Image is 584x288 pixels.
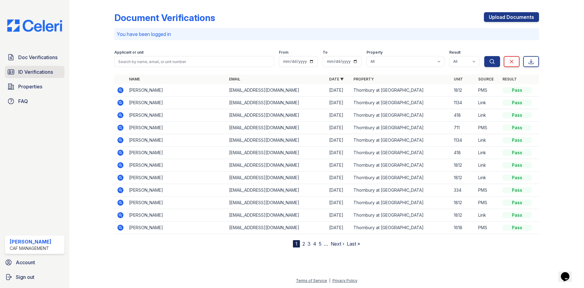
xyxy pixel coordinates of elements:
[451,197,476,209] td: 1812
[227,97,327,109] td: [EMAIL_ADDRESS][DOMAIN_NAME]
[502,125,532,131] div: Pass
[323,50,328,55] label: To
[324,240,328,247] span: …
[227,122,327,134] td: [EMAIL_ADDRESS][DOMAIN_NAME]
[227,159,327,172] td: [EMAIL_ADDRESS][DOMAIN_NAME]
[129,77,140,81] a: Name
[127,97,227,109] td: [PERSON_NAME]
[451,159,476,172] td: 1812
[327,147,351,159] td: [DATE]
[476,159,500,172] td: Link
[331,241,344,247] a: Next ›
[302,241,305,247] a: 2
[451,147,476,159] td: 418
[478,77,494,81] a: Source
[117,30,537,38] p: You have been logged in
[502,225,532,231] div: Pass
[5,66,64,78] a: ID Verifications
[476,122,500,134] td: PMS
[313,241,316,247] a: 4
[5,80,64,93] a: Properties
[502,112,532,118] div: Pass
[451,84,476,97] td: 1812
[327,197,351,209] td: [DATE]
[127,209,227,222] td: [PERSON_NAME]
[18,68,53,76] span: ID Verifications
[5,95,64,107] a: FAQ
[2,20,67,32] img: CE_Logo_Blue-a8612792a0a2168367f1c8372b55b34899dd931a85d93a1a3d3e32e68fde9ad4.png
[227,184,327,197] td: [EMAIL_ADDRESS][DOMAIN_NAME]
[476,184,500,197] td: PMS
[229,77,240,81] a: Email
[351,172,451,184] td: Thornbury at [GEOGRAPHIC_DATA]
[18,98,28,105] span: FAQ
[351,122,451,134] td: Thornbury at [GEOGRAPHIC_DATA]
[227,172,327,184] td: [EMAIL_ADDRESS][DOMAIN_NAME]
[502,77,517,81] a: Result
[476,222,500,234] td: PMS
[227,209,327,222] td: [EMAIL_ADDRESS][DOMAIN_NAME]
[351,147,451,159] td: Thornbury at [GEOGRAPHIC_DATA]
[484,12,539,22] a: Upload Documents
[351,184,451,197] td: Thornbury at [GEOGRAPHIC_DATA]
[351,109,451,122] td: Thornbury at [GEOGRAPHIC_DATA]
[502,175,532,181] div: Pass
[351,159,451,172] td: Thornbury at [GEOGRAPHIC_DATA]
[127,184,227,197] td: [PERSON_NAME]
[2,271,67,283] a: Sign out
[296,278,327,283] a: Terms of Service
[114,50,144,55] label: Applicant or unit
[308,241,311,247] a: 3
[329,278,330,283] div: |
[227,109,327,122] td: [EMAIL_ADDRESS][DOMAIN_NAME]
[227,147,327,159] td: [EMAIL_ADDRESS][DOMAIN_NAME]
[351,84,451,97] td: Thornbury at [GEOGRAPHIC_DATA]
[327,209,351,222] td: [DATE]
[476,134,500,147] td: Link
[127,222,227,234] td: [PERSON_NAME]
[351,97,451,109] td: Thornbury at [GEOGRAPHIC_DATA]
[279,50,288,55] label: From
[502,162,532,168] div: Pass
[227,197,327,209] td: [EMAIL_ADDRESS][DOMAIN_NAME]
[127,84,227,97] td: [PERSON_NAME]
[451,172,476,184] td: 1812
[329,77,344,81] a: Date ▼
[127,172,227,184] td: [PERSON_NAME]
[5,51,64,63] a: Doc Verifications
[127,147,227,159] td: [PERSON_NAME]
[351,222,451,234] td: Thornbury at [GEOGRAPHIC_DATA]
[2,256,67,268] a: Account
[10,238,51,245] div: [PERSON_NAME]
[18,83,42,90] span: Properties
[227,84,327,97] td: [EMAIL_ADDRESS][DOMAIN_NAME]
[18,54,57,61] span: Doc Verifications
[227,134,327,147] td: [EMAIL_ADDRESS][DOMAIN_NAME]
[319,241,322,247] a: 5
[327,84,351,97] td: [DATE]
[127,197,227,209] td: [PERSON_NAME]
[327,122,351,134] td: [DATE]
[127,122,227,134] td: [PERSON_NAME]
[353,77,374,81] a: Property
[347,241,360,247] a: Last »
[351,197,451,209] td: Thornbury at [GEOGRAPHIC_DATA]
[502,187,532,193] div: Pass
[293,240,300,247] div: 1
[476,197,500,209] td: PMS
[327,222,351,234] td: [DATE]
[502,100,532,106] div: Pass
[127,109,227,122] td: [PERSON_NAME]
[502,150,532,156] div: Pass
[476,97,500,109] td: Link
[558,264,578,282] iframe: chat widget
[451,97,476,109] td: 1134
[114,56,274,67] input: Search by name, email, or unit number
[502,200,532,206] div: Pass
[327,184,351,197] td: [DATE]
[502,212,532,218] div: Pass
[451,134,476,147] td: 1134
[127,134,227,147] td: [PERSON_NAME]
[451,109,476,122] td: 418
[227,222,327,234] td: [EMAIL_ADDRESS][DOMAIN_NAME]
